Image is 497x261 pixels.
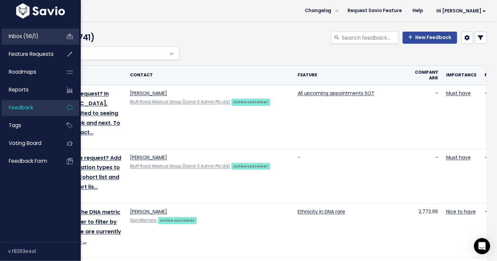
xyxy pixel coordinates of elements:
[160,218,195,223] strong: Active customer
[446,208,476,215] a: Nice to have
[42,66,126,85] th: Problem
[298,90,374,97] a: All upcoming appointments SOT
[2,46,56,62] a: Feature Requests
[429,6,492,16] a: Hi [PERSON_NAME]
[9,68,36,75] span: Roadmaps
[305,8,332,13] span: Changelog
[403,32,457,44] a: New Feedback
[31,32,176,44] h4: Feedback (1741)
[341,32,399,44] input: Search feedback...
[9,50,54,58] span: Feature Requests
[234,163,268,169] strong: Active customer
[158,217,197,223] a: Active customer
[298,208,345,215] a: Ethnicity in DNA rate
[411,85,442,149] td: -
[9,86,29,93] span: Reports
[231,98,270,105] a: Active customer
[9,140,41,147] span: Voting Board
[411,149,442,203] td: -
[234,99,268,105] strong: Active customer
[46,246,122,253] div: [DATE]
[9,104,33,111] span: Feedback
[2,100,56,115] a: Feedback
[2,136,56,151] a: Voting Board
[2,64,56,80] a: Roadmaps
[130,90,167,97] a: [PERSON_NAME]
[130,163,230,169] a: Bluff Road Medical Group (Sand-E Admin Pty Ltd)
[130,208,167,215] a: [PERSON_NAME]
[2,82,56,98] a: Reports
[46,154,121,191] a: What is the request? Add other vaccination types to the Clinical Cohort list and Patient Cohort lis…
[9,157,47,164] span: Feedback form
[294,149,411,203] td: -
[46,90,120,136] a: What is the request? In [GEOGRAPHIC_DATA], currently limited to seeing only this week and next. T...
[126,66,294,85] th: Contact
[31,46,179,60] span: Everything
[231,162,270,169] a: Active customer
[8,243,81,260] div: v.f8293e4a1
[46,208,121,245] a: When using the DNA metric to have a filter to filter by ethnicity. "We are currently using Cubiko …
[130,99,230,105] a: Bluff Road Medical Group (Sand-E Admin Pty Ltd)
[446,154,471,161] a: Must have
[2,153,56,169] a: Feedback form
[442,66,481,85] th: Importance
[446,90,471,97] a: Must have
[437,8,486,13] span: Hi [PERSON_NAME]
[294,66,411,85] th: Feature
[474,238,490,254] div: Open Intercom Messenger
[46,192,122,199] div: [DATE]
[9,122,21,129] span: Tags
[2,118,56,133] a: Tags
[9,33,38,40] span: Inbox (56/1)
[411,203,442,258] td: 2,772.96
[411,66,442,85] th: Company ARR
[46,138,122,145] div: [DATE]
[14,3,67,18] img: logo-white.9d6f32f41409.svg
[342,6,407,16] a: Request Savio Feature
[2,29,56,44] a: Inbox (56/1)
[130,218,157,223] a: Gunditjmara
[407,6,429,16] a: Help
[31,47,166,60] span: Everything
[130,154,167,161] a: [PERSON_NAME]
